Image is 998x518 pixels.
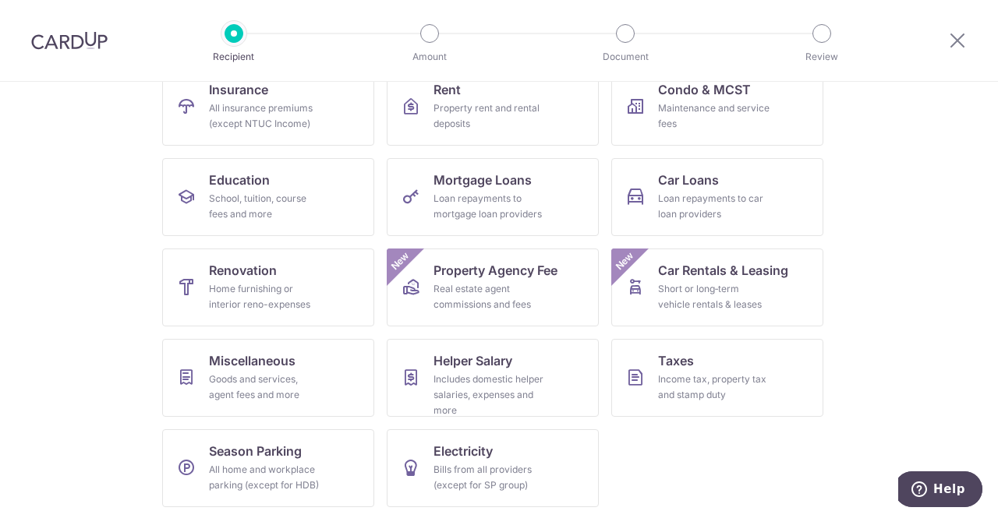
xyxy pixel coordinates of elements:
iframe: Opens a widget where you can find more information [898,471,982,510]
div: Loan repayments to car loan providers [658,191,770,222]
span: Taxes [658,351,694,370]
a: Property Agency FeeReal estate agent commissions and feesNew [387,248,599,326]
span: Renovation [209,261,277,280]
p: Amount [372,49,487,65]
div: School, tuition, course fees and more [209,191,321,222]
a: Helper SalaryIncludes domestic helper salaries, expenses and more [387,339,599,417]
span: Mortgage Loans [434,171,532,189]
a: Car Rentals & LeasingShort or long‑term vehicle rentals & leasesNew [611,248,823,326]
span: Education [209,171,270,189]
div: Real estate agent commissions and fees [434,281,546,312]
img: CardUp [31,31,108,50]
a: TaxesIncome tax, property tax and stamp duty [611,339,823,417]
a: Condo & MCSTMaintenance and service fees [611,68,823,146]
span: Property Agency Fee [434,261,557,280]
span: New [388,248,413,274]
span: Rent [434,80,461,99]
div: All home and workplace parking (except for HDB) [209,462,321,493]
a: Car LoansLoan repayments to car loan providers [611,158,823,236]
span: Miscellaneous [209,351,296,370]
span: Help [35,11,67,25]
div: Short or long‑term vehicle rentals & leases [658,281,770,312]
span: Electricity [434,442,493,460]
a: Mortgage LoansLoan repayments to mortgage loan providers [387,158,599,236]
span: Helper Salary [434,351,512,370]
p: Review [764,49,879,65]
a: MiscellaneousGoods and services, agent fees and more [162,339,374,417]
a: EducationSchool, tuition, course fees and more [162,158,374,236]
span: Season Parking [209,442,302,460]
span: Condo & MCST [658,80,751,99]
div: Loan repayments to mortgage loan providers [434,191,546,222]
a: ElectricityBills from all providers (except for SP group) [387,429,599,507]
span: New [612,248,638,274]
a: Season ParkingAll home and workplace parking (except for HDB) [162,429,374,507]
span: Car Rentals & Leasing [658,261,788,280]
a: InsuranceAll insurance premiums (except NTUC Income) [162,68,374,146]
a: RentProperty rent and rental deposits [387,68,599,146]
div: Goods and services, agent fees and more [209,372,321,403]
div: Property rent and rental deposits [434,100,546,132]
a: RenovationHome furnishing or interior reno-expenses [162,248,374,326]
div: Bills from all providers (except for SP group) [434,462,546,493]
p: Document [568,49,683,65]
span: Car Loans [658,171,719,189]
div: Maintenance and service fees [658,100,770,132]
span: Insurance [209,80,268,99]
div: Home furnishing or interior reno-expenses [209,281,321,312]
p: Recipient [176,49,292,65]
div: All insurance premiums (except NTUC Income) [209,100,321,132]
div: Income tax, property tax and stamp duty [658,372,770,403]
div: Includes domestic helper salaries, expenses and more [434,372,546,418]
